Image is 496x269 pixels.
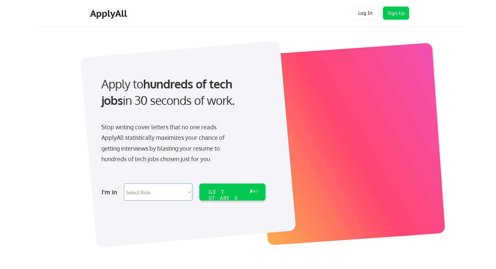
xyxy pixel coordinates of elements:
button: Sign Up [383,7,409,20]
div: GET STARTED [209,189,244,208]
div: ApplyAll [90,8,129,19]
button: Log In [352,7,379,20]
div: I'm in [102,187,120,197]
strong: hundreds of tech jobs [101,76,235,108]
div: Apply to in 30 seconds of work. [101,76,263,109]
div: Stop writing cover letters that no one reads. ApplyAll statistically maximizes your chance of get... [101,122,236,164]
